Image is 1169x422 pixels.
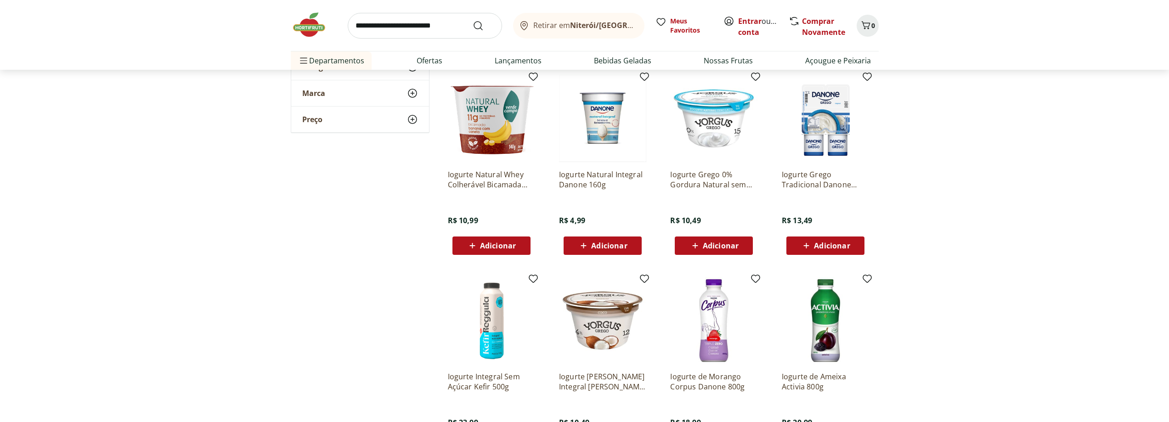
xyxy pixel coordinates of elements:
span: Adicionar [591,242,627,249]
a: Iogurte de Morango Corpus Danone 800g [670,371,757,392]
button: Preço [291,107,429,132]
span: R$ 4,99 [559,215,585,225]
a: Criar conta [738,16,789,37]
img: Iogurte Natural Integral Danone 160g [559,75,646,162]
a: Iogurte Grego Tradicional Danone 340g [782,169,869,190]
a: Iogurte Natural Integral Danone 160g [559,169,646,190]
a: Meus Favoritos [655,17,712,35]
span: Adicionar [703,242,739,249]
a: Iogurte Grego 0% Gordura Natural sem Lactose Yorgus 130g [670,169,757,190]
img: Iogurte de Ameixa Activia 800g [782,277,869,364]
span: Adicionar [814,242,850,249]
button: Marca [291,80,429,106]
span: Retirar em [533,21,635,29]
a: Entrar [738,16,762,26]
a: Bebidas Geladas [594,55,651,66]
a: Açougue e Peixaria [805,55,871,66]
img: Iogurte Grego 0% Gordura Natural sem Lactose Yorgus 130g [670,75,757,162]
span: Marca [302,89,325,98]
button: Retirar emNiterói/[GEOGRAPHIC_DATA] [513,13,644,39]
span: R$ 10,99 [448,215,478,225]
button: Carrinho [857,15,879,37]
b: Niterói/[GEOGRAPHIC_DATA] [570,20,675,30]
a: Iogurte [PERSON_NAME] Integral [PERSON_NAME] 130g [559,371,646,392]
span: Adicionar [480,242,516,249]
input: search [348,13,502,39]
button: Submit Search [473,20,495,31]
button: Menu [298,50,309,72]
a: Nossas Frutas [704,55,753,66]
button: Adicionar [452,236,531,255]
span: ou [738,16,779,38]
button: Adicionar [786,236,864,255]
a: Lançamentos [495,55,542,66]
span: Departamentos [298,50,364,72]
a: Iogurte Integral Sem Açúcar Kefir 500g [448,371,535,392]
img: Iogurte Integral Sem Açúcar Kefir 500g [448,277,535,364]
span: Preço [302,115,322,124]
button: Adicionar [564,236,642,255]
img: Iogurte Grego Tradicional Danone 340g [782,75,869,162]
a: Iogurte Natural Whey Colherável Bicamada Banana com Canela 11g de Proteína Verde Campo 140g [448,169,535,190]
span: R$ 10,49 [670,215,700,225]
a: Ofertas [417,55,442,66]
img: Hortifruti [291,11,337,39]
a: Iogurte de Ameixa Activia 800g [782,371,869,392]
span: R$ 13,49 [782,215,812,225]
img: Iogurte Grego Integral Coco Yorgus 130g [559,277,646,364]
img: Iogurte de Morango Corpus Danone 800g [670,277,757,364]
img: Iogurte Natural Whey Colherável Bicamada Banana com Canela 11g de Proteína Verde Campo 140g [448,75,535,162]
button: Adicionar [675,236,753,255]
span: 0 [871,21,875,30]
a: Comprar Novamente [802,16,845,37]
span: Meus Favoritos [670,17,712,35]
